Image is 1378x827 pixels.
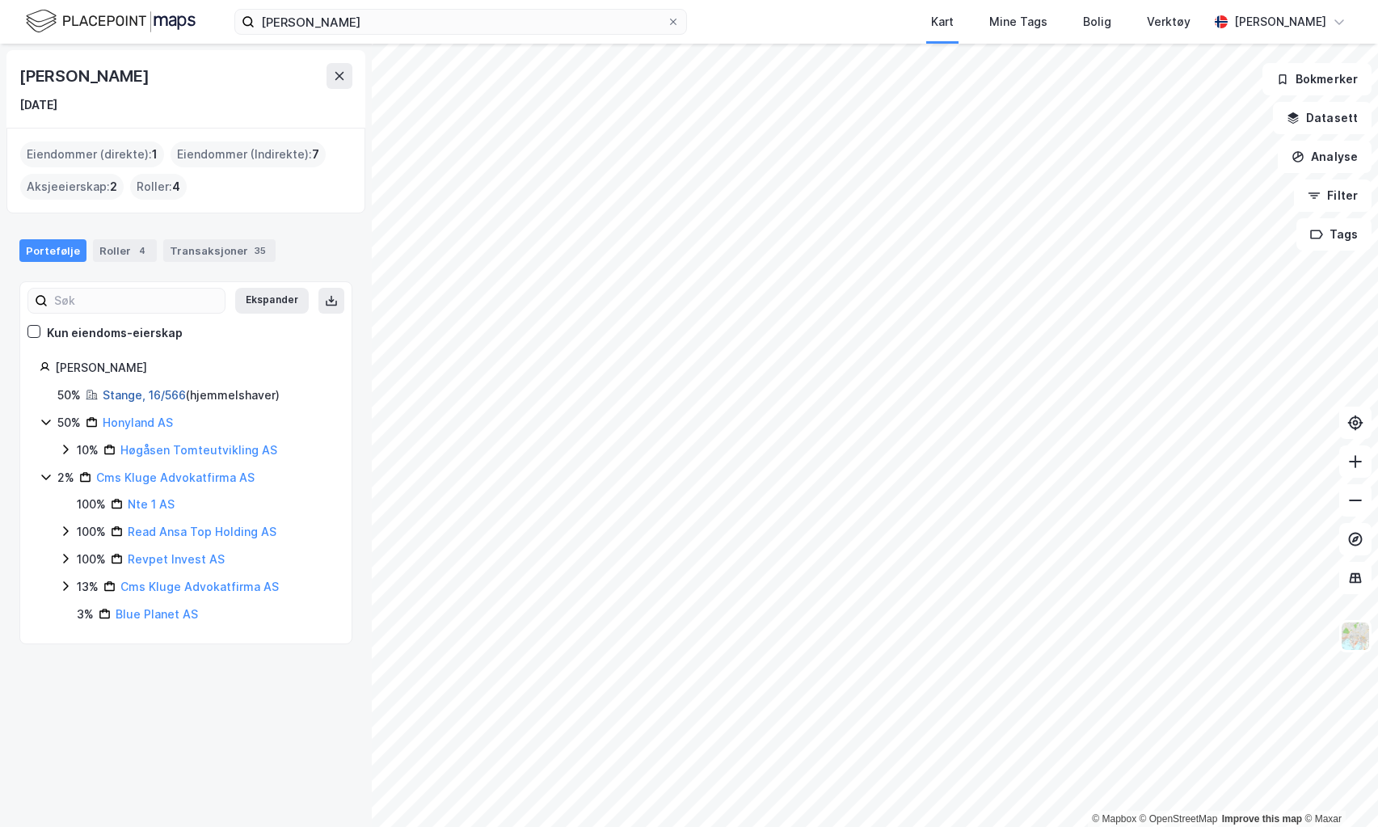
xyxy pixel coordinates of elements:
[77,522,106,542] div: 100%
[163,239,276,262] div: Transaksjoner
[1147,12,1190,32] div: Verktøy
[77,495,106,514] div: 100%
[26,7,196,36] img: logo.f888ab2527a4732fd821a326f86c7f29.svg
[77,577,99,597] div: 13%
[931,12,954,32] div: Kart
[20,174,124,200] div: Aksjeeierskap :
[128,497,175,511] a: Nte 1 AS
[48,289,225,313] input: Søk
[1140,813,1218,825] a: OpenStreetMap
[57,468,74,487] div: 2%
[103,416,173,429] a: Honyland AS
[1278,141,1372,173] button: Analyse
[152,145,158,164] span: 1
[1262,63,1372,95] button: Bokmerker
[77,550,106,569] div: 100%
[1234,12,1326,32] div: [PERSON_NAME]
[128,525,276,538] a: Read Ansa Top Holding AS
[1092,813,1136,825] a: Mapbox
[120,580,279,593] a: Cms Kluge Advokatfirma AS
[1297,749,1378,827] div: Kontrollprogram for chat
[20,141,164,167] div: Eiendommer (direkte) :
[251,243,269,259] div: 35
[96,470,255,484] a: Cms Kluge Advokatfirma AS
[19,63,152,89] div: [PERSON_NAME]
[19,95,57,115] div: [DATE]
[130,174,187,200] div: Roller :
[1297,749,1378,827] iframe: Chat Widget
[312,145,319,164] span: 7
[128,552,225,566] a: Revpet Invest AS
[57,413,81,432] div: 50%
[235,288,309,314] button: Ekspander
[255,10,667,34] input: Søk på adresse, matrikkel, gårdeiere, leietakere eller personer
[93,239,157,262] div: Roller
[1083,12,1111,32] div: Bolig
[57,386,81,405] div: 50%
[120,443,277,457] a: Høgåsen Tomteutvikling AS
[134,243,150,259] div: 4
[1222,813,1302,825] a: Improve this map
[1273,102,1372,134] button: Datasett
[1294,179,1372,212] button: Filter
[1296,218,1372,251] button: Tags
[77,441,99,460] div: 10%
[103,388,186,402] a: Stange, 16/566
[19,239,86,262] div: Portefølje
[103,386,280,405] div: ( hjemmelshaver )
[171,141,326,167] div: Eiendommer (Indirekte) :
[116,607,198,621] a: Blue Planet AS
[55,358,332,378] div: [PERSON_NAME]
[47,323,183,343] div: Kun eiendoms-eierskap
[172,177,180,196] span: 4
[1340,621,1371,652] img: Z
[77,605,94,624] div: 3%
[989,12,1047,32] div: Mine Tags
[110,177,117,196] span: 2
